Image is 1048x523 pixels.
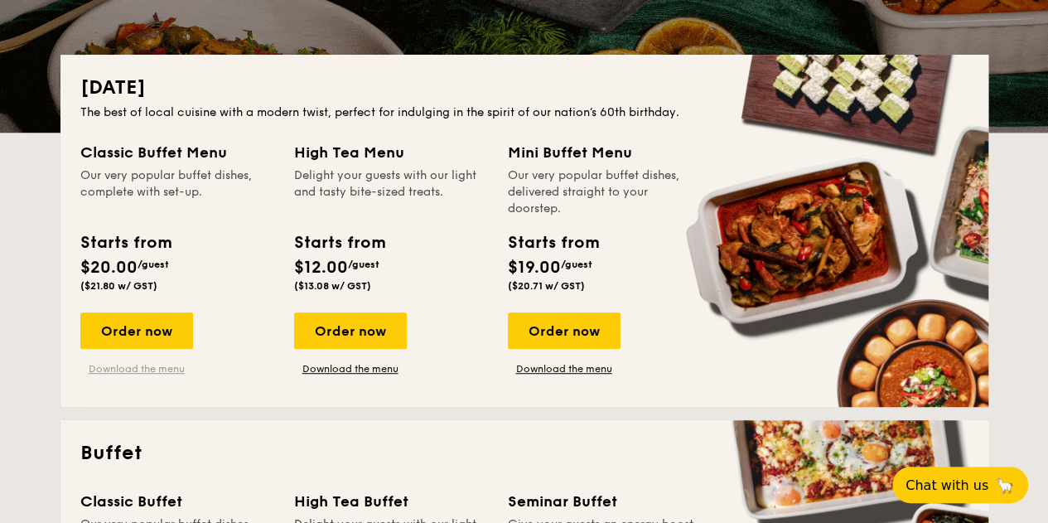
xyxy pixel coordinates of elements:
span: 🦙 [995,476,1015,495]
span: $19.00 [508,258,561,278]
span: Chat with us [906,477,988,493]
div: Classic Buffet Menu [80,141,274,164]
div: Mini Buffet Menu [508,141,702,164]
button: Chat with us🦙 [892,467,1028,503]
div: Seminar Buffet [508,490,702,513]
h2: [DATE] [80,75,968,101]
div: High Tea Buffet [294,490,488,513]
div: Order now [508,312,621,349]
a: Download the menu [80,362,193,375]
span: /guest [348,259,379,270]
span: $12.00 [294,258,348,278]
span: $20.00 [80,258,138,278]
div: Order now [294,312,407,349]
span: /guest [561,259,592,270]
div: High Tea Menu [294,141,488,164]
div: Delight your guests with our light and tasty bite-sized treats. [294,167,488,217]
span: ($21.80 w/ GST) [80,280,157,292]
h2: Buffet [80,440,968,467]
div: Starts from [80,230,171,255]
div: Starts from [508,230,598,255]
span: ($13.08 w/ GST) [294,280,371,292]
div: The best of local cuisine with a modern twist, perfect for indulging in the spirit of our nation’... [80,104,968,121]
div: Classic Buffet [80,490,274,513]
a: Download the menu [508,362,621,375]
span: ($20.71 w/ GST) [508,280,585,292]
div: Starts from [294,230,384,255]
span: /guest [138,259,169,270]
a: Download the menu [294,362,407,375]
div: Our very popular buffet dishes, delivered straight to your doorstep. [508,167,702,217]
div: Our very popular buffet dishes, complete with set-up. [80,167,274,217]
div: Order now [80,312,193,349]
